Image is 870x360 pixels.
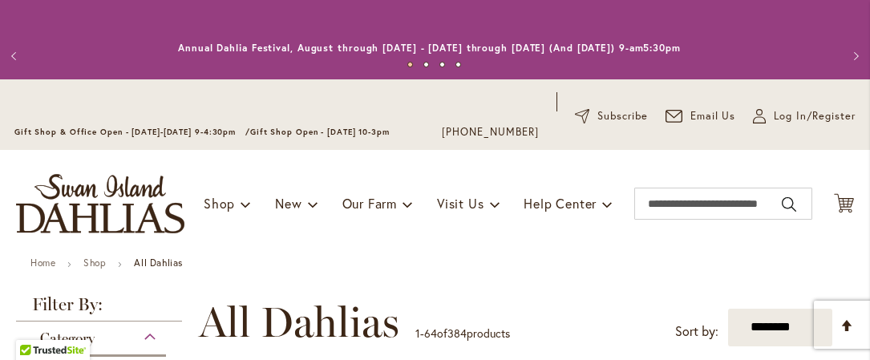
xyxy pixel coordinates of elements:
a: Log In/Register [753,108,856,124]
a: Email Us [666,108,736,124]
button: 2 of 4 [423,62,429,67]
span: Category [40,330,95,347]
span: Email Us [690,108,736,124]
a: Home [30,257,55,269]
span: Shop [204,195,235,212]
a: Annual Dahlia Festival, August through [DATE] - [DATE] through [DATE] (And [DATE]) 9-am5:30pm [178,42,681,54]
button: 1 of 4 [407,62,413,67]
a: store logo [16,174,184,233]
a: [PHONE_NUMBER] [442,124,539,140]
strong: Filter By: [16,296,182,322]
button: Next [838,40,870,72]
span: Help Center [524,195,597,212]
span: Subscribe [597,108,648,124]
span: New [275,195,301,212]
span: Visit Us [437,195,484,212]
span: Gift Shop Open - [DATE] 10-3pm [250,127,390,137]
strong: All Dahlias [134,257,183,269]
button: 3 of 4 [439,62,445,67]
span: Gift Shop & Office Open - [DATE]-[DATE] 9-4:30pm / [14,127,250,137]
span: Log In/Register [774,108,856,124]
label: Sort by: [675,317,718,346]
span: Our Farm [342,195,397,212]
span: 1 [415,326,420,341]
span: 384 [447,326,467,341]
p: - of products [415,321,510,346]
span: All Dahlias [199,298,399,346]
span: 64 [424,326,437,341]
a: Shop [83,257,106,269]
a: Subscribe [575,108,648,124]
button: 4 of 4 [455,62,461,67]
